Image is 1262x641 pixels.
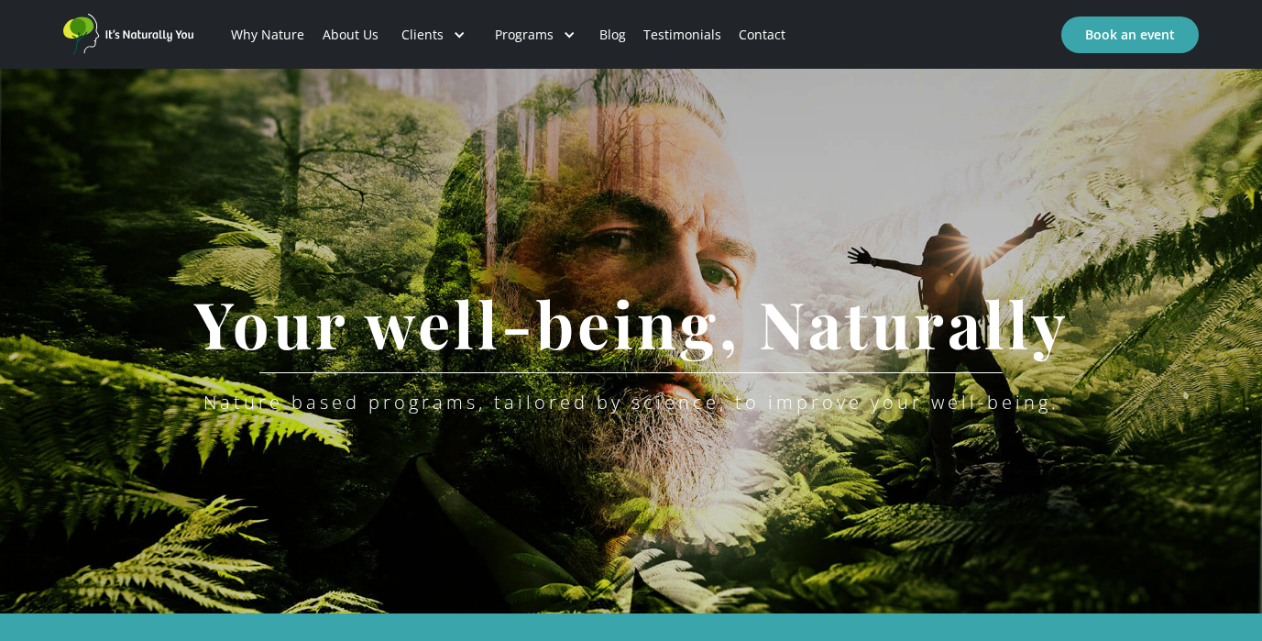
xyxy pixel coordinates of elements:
div: Programs [480,4,590,66]
a: Why Nature [223,4,313,66]
div: Clients [401,26,444,44]
div: Nature based programs, tailored by science, to improve your well-being. [203,392,1059,414]
a: Contact [730,4,795,66]
div: Clients [387,4,480,66]
h1: Your well-being, Naturally [167,288,1096,359]
a: About Us [313,4,387,66]
div: Programs [495,26,554,44]
a: Blog [590,4,634,66]
a: home [63,14,201,56]
a: Testimonials [634,4,730,66]
a: Book an event [1061,17,1199,53]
